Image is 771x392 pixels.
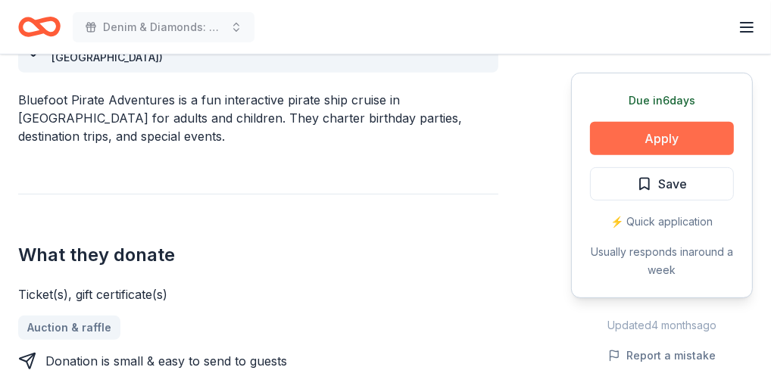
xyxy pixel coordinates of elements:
div: Donation is small & easy to send to guests [45,352,287,370]
div: Ticket(s), gift certificate(s) [18,285,498,303]
div: Due in 6 days [590,92,734,110]
span: Save [658,174,687,194]
div: Bluefoot Pirate Adventures is a fun interactive pirate ship cruise in [GEOGRAPHIC_DATA] for adult... [18,91,498,145]
button: Apply [590,122,734,155]
div: ⚡️ Quick application [590,213,734,231]
div: Updated 4 months ago [571,316,753,334]
a: Auction & raffle [18,316,120,340]
button: Report a mistake [608,347,716,365]
span: Denim & Diamonds: Beyond The Stars [103,18,224,36]
button: Save [590,167,734,201]
a: Home [18,9,61,45]
button: Denim & Diamonds: Beyond The Stars [73,12,254,42]
div: Usually responds in around a week [590,243,734,279]
h2: What they donate [18,243,498,267]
